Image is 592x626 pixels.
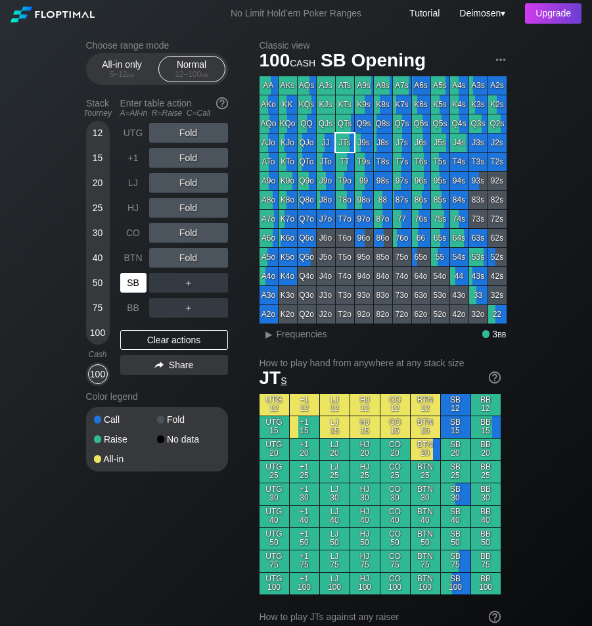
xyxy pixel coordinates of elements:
div: KQo [279,114,297,133]
div: A8s [374,76,392,95]
div: 55 [431,248,449,266]
div: AQo [260,114,278,133]
div: 94s [450,172,468,190]
div: CO 50 [380,528,410,550]
div: 76o [393,229,411,247]
div: T4s [450,153,468,171]
div: J6s [412,133,430,152]
div: T9o [336,172,354,190]
div: 74o [393,267,411,285]
div: ▸ [261,326,278,342]
div: 94o [355,267,373,285]
div: BTN 30 [411,483,440,505]
div: 75o [393,248,411,266]
div: J7s [393,133,411,152]
img: help.32db89a4.svg [488,370,502,385]
div: 43s [469,267,488,285]
div: 43o [450,286,468,304]
div: T7o [336,210,354,228]
div: 98s [374,172,392,190]
div: 100 [88,323,108,343]
div: All-in [94,454,157,464]
div: CO [120,223,147,243]
div: All-in only [92,57,152,82]
div: Q5o [298,248,316,266]
div: 95s [431,172,449,190]
div: UTG 20 [260,439,289,460]
h2: Classic view [260,40,507,51]
div: 77 [393,210,411,228]
div: SB [120,273,147,293]
div: 5 – 12 [95,70,150,79]
div: A2s [488,76,507,95]
div: JJ [317,133,335,152]
div: K9s [355,95,373,114]
div: SB 30 [441,483,470,505]
div: KJo [279,133,297,152]
div: QJo [298,133,316,152]
div: K4s [450,95,468,114]
div: A5s [431,76,449,95]
div: CO 12 [380,394,410,416]
div: CO 75 [380,550,410,572]
div: 32s [488,286,507,304]
div: BTN 20 [411,439,440,460]
div: SB 75 [441,550,470,572]
h2: How to play hand from anywhere at any stack size [260,358,501,368]
div: AKo [260,95,278,114]
div: BTN 75 [411,550,440,572]
div: 92o [355,305,373,324]
div: BTN 50 [411,528,440,550]
div: K5o [279,248,297,266]
div: K8s [374,95,392,114]
div: 65o [412,248,430,266]
div: 98o [355,191,373,209]
div: J2s [488,133,507,152]
div: 74s [450,210,468,228]
div: 42s [488,267,507,285]
div: UTG 75 [260,550,289,572]
div: LJ 30 [320,483,350,505]
div: 3 [482,329,507,339]
div: Cash [81,350,115,359]
div: 99 [355,172,373,190]
div: 66 [412,229,430,247]
div: AKs [279,76,297,95]
div: SB 12 [441,394,470,416]
div: UTG 40 [260,506,289,527]
div: 50 [88,273,108,293]
div: Fold [149,173,228,193]
div: +1 [120,148,147,168]
div: Q2s [488,114,507,133]
div: 44 [450,267,468,285]
div: T3o [336,286,354,304]
div: ATo [260,153,278,171]
div: Call [94,415,157,424]
img: help.32db89a4.svg [488,610,502,624]
div: BTN 40 [411,506,440,527]
div: Tourney [81,108,115,118]
div: K2o [279,305,297,324]
span: Frequencies [277,329,327,339]
img: ellipsis.fd386fe8.svg [493,53,508,67]
div: Normal [162,57,222,82]
div: 64o [412,267,430,285]
div: K5s [431,95,449,114]
div: Q4o [298,267,316,285]
div: T4o [336,267,354,285]
div: CO 40 [380,506,410,527]
div: HJ 15 [350,416,380,438]
div: 73o [393,286,411,304]
div: K9o [279,172,297,190]
div: T6s [412,153,430,171]
div: J8o [317,191,335,209]
div: 63o [412,286,430,304]
div: Upgrade [525,3,581,24]
div: JTs [336,133,354,152]
div: Stack [81,93,115,123]
div: HJ 40 [350,506,380,527]
div: BB 12 [471,394,501,416]
div: 32o [469,305,488,324]
div: LJ 50 [320,528,350,550]
div: K6o [279,229,297,247]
